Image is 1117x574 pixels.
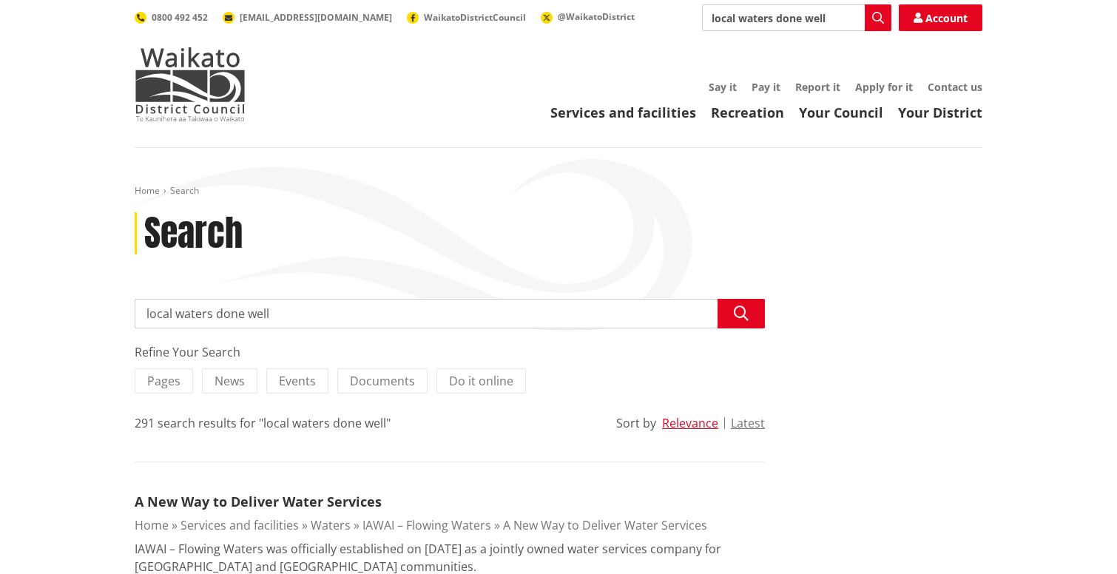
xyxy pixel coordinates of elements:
span: WaikatoDistrictCouncil [424,11,526,24]
a: Home [135,517,169,533]
nav: breadcrumb [135,185,982,197]
a: Services and facilities [180,517,299,533]
a: A New Way to Deliver Water Services [135,493,382,510]
div: 291 search results for "local waters done well" [135,414,391,432]
a: Account [899,4,982,31]
button: Latest [731,416,765,430]
a: Waters [311,517,351,533]
a: Home [135,184,160,197]
a: Recreation [711,104,784,121]
span: News [215,373,245,389]
a: Your District [898,104,982,121]
img: Waikato District Council - Te Kaunihera aa Takiwaa o Waikato [135,47,246,121]
a: Say it [709,80,737,94]
span: Documents [350,373,415,389]
span: Search [170,184,199,197]
span: Pages [147,373,180,389]
div: Sort by [616,414,656,432]
input: Search input [702,4,891,31]
span: @WaikatoDistrict [558,10,635,23]
a: Contact us [928,80,982,94]
input: Search input [135,299,765,328]
a: IAWAI – Flowing Waters [362,517,491,533]
span: [EMAIL_ADDRESS][DOMAIN_NAME] [240,11,392,24]
a: @WaikatoDistrict [541,10,635,23]
a: [EMAIL_ADDRESS][DOMAIN_NAME] [223,11,392,24]
a: A New Way to Deliver Water Services [503,517,707,533]
span: Do it online [449,373,513,389]
a: Apply for it [855,80,913,94]
h1: Search [144,212,243,255]
a: 0800 492 452 [135,11,208,24]
button: Relevance [662,416,718,430]
div: Refine Your Search [135,343,765,361]
a: Report it [795,80,840,94]
a: WaikatoDistrictCouncil [407,11,526,24]
span: Events [279,373,316,389]
a: Services and facilities [550,104,696,121]
a: Your Council [799,104,883,121]
span: 0800 492 452 [152,11,208,24]
a: Pay it [752,80,780,94]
